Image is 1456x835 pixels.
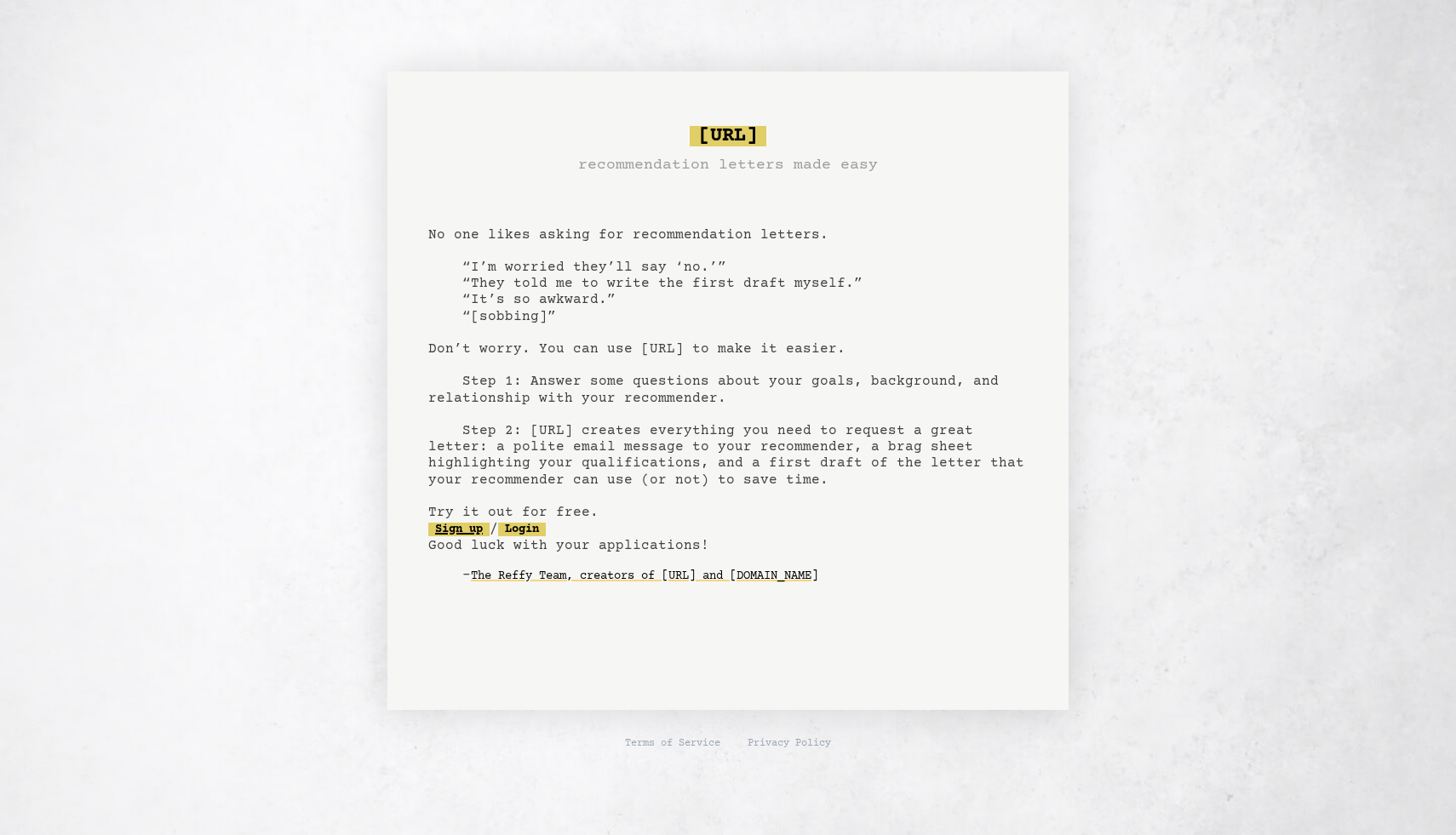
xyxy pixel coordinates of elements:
div: - [462,568,1028,585]
a: Sign up [428,523,490,536]
h3: recommendation letters made easy [578,153,878,177]
a: The Reffy Team, creators of [URL] and [DOMAIN_NAME] [471,563,818,590]
span: [URL] [690,126,766,146]
a: Terms of Service [625,737,720,751]
a: Login [498,523,546,536]
pre: No one likes asking for recommendation letters. “I’m worried they’ll say ‘no.’” “They told me to ... [428,119,1028,618]
a: Privacy Policy [748,737,831,751]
